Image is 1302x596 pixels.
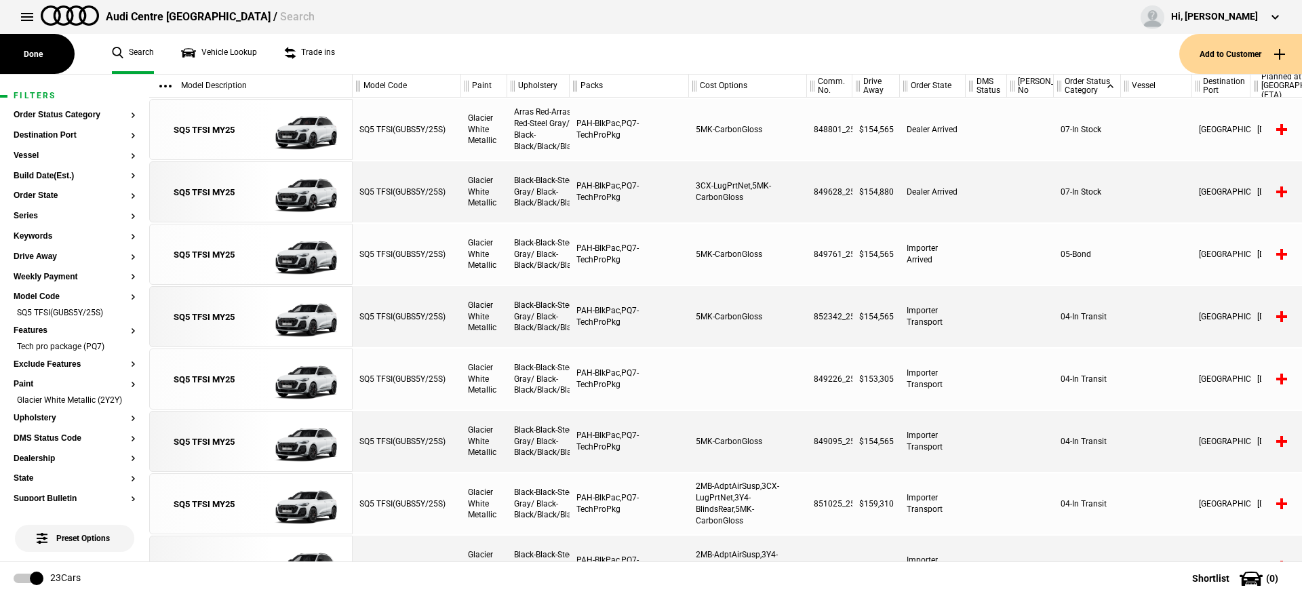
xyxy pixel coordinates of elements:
span: Shortlist [1192,574,1229,583]
button: Model Code [14,292,136,302]
div: 849226_25 [807,349,852,410]
button: Order State [14,191,136,201]
section: DMS Status Code [14,434,136,454]
div: Dealer Arrived [900,99,966,160]
button: Features [14,326,136,336]
div: Order State [900,75,965,98]
section: Series [14,212,136,232]
div: PAH-BlkPac,PQ7-TechProPkg [570,99,689,160]
button: DMS Status Code [14,434,136,443]
div: Importer Arrived [900,224,966,285]
section: Weekly Payment [14,273,136,293]
a: SQ5 TFSI MY25 [157,287,251,348]
div: SQ5 TFSI(GUBS5Y/25S) [353,224,461,285]
div: Comm. No. [807,75,852,98]
li: Tech pro package (PQ7) [14,341,136,355]
div: DMS Status [966,75,1006,98]
div: Drive Away [852,75,899,98]
div: 04-In Transit [1054,286,1121,347]
div: Packs [570,75,688,98]
button: Shortlist(0) [1172,561,1302,595]
a: SQ5 TFSI MY25 [157,224,251,285]
div: SQ5 TFSI(GUBS5Y/25S) [353,286,461,347]
div: [GEOGRAPHIC_DATA] [1192,349,1250,410]
div: [GEOGRAPHIC_DATA] [1192,286,1250,347]
div: 5MK-CarbonGloss [689,224,807,285]
div: Glacier White Metallic [461,473,507,534]
div: Importer Transport [900,473,966,534]
img: audi.png [41,5,99,26]
button: Vessel [14,151,136,161]
div: $159,310 [852,473,900,534]
a: SQ5 TFSI MY25 [157,100,251,161]
a: Search [112,34,154,74]
section: Dealership [14,454,136,475]
div: SQ5 TFSI MY25 [174,436,235,448]
div: Importer Transport [900,286,966,347]
button: Upholstery [14,414,136,423]
div: SQ5 TFSI MY25 [174,498,235,511]
div: Paint [461,75,507,98]
div: Black-Black-Steel Gray/ Black-Black/Black/Black [507,286,570,347]
section: State [14,474,136,494]
button: Add to Customer [1179,34,1302,74]
div: PAH-BlkPac,PQ7-TechProPkg [570,349,689,410]
div: $154,565 [852,224,900,285]
section: Drive Away [14,252,136,273]
section: Order State [14,191,136,212]
section: Build Date(Est.) [14,172,136,192]
div: [GEOGRAPHIC_DATA] [1192,161,1250,222]
div: SQ5 TFSI(GUBS5Y/25S) [353,99,461,160]
div: Black-Black-Steel Gray/ Black-Black/Black/Black [507,349,570,410]
section: FeaturesTech pro package (PQ7) [14,326,136,360]
div: SQ5 TFSI(GUBS5Y/25S) [353,349,461,410]
button: Order Status Category [14,111,136,120]
div: SQ5 TFSI MY25 [174,374,235,386]
div: SQ5 TFSI MY25 [174,186,235,199]
a: SQ5 TFSI MY25 [157,349,251,410]
div: Glacier White Metallic [461,349,507,410]
div: Black-Black-Steel Gray/ Black-Black/Black/Black [507,411,570,472]
div: 07-In Stock [1054,99,1121,160]
div: Hi, [PERSON_NAME] [1171,10,1258,24]
div: 5MK-CarbonGloss [689,286,807,347]
div: 852342_25 [807,286,852,347]
section: Upholstery [14,414,136,434]
button: Series [14,212,136,221]
span: ( 0 ) [1266,574,1278,583]
div: Black-Black-Steel Gray/ Black-Black/Black/Black [507,224,570,285]
div: 851025_25 [807,473,852,534]
div: Arras Red-Arras Red-Steel Gray/ Black-Black/Black/Black [507,99,570,160]
button: Build Date(Est.) [14,172,136,181]
div: Dealer Arrived [900,161,966,222]
div: [PERSON_NAME] No [1007,75,1053,98]
div: 2MB-AdptAirSusp,3CX-LugPrtNet,3Y4-BlindsRear,5MK-CarbonGloss [689,473,807,534]
button: Dealership [14,454,136,464]
a: SQ5 TFSI MY25 [157,412,251,473]
div: SQ5 TFSI MY25 [174,249,235,261]
div: [GEOGRAPHIC_DATA] [1192,99,1250,160]
section: Model CodeSQ5 TFSI(GUBS5Y/25S) [14,292,136,326]
div: Model Code [353,75,460,98]
div: $153,305 [852,349,900,410]
div: 849761_25 [807,224,852,285]
section: Support Bulletin [14,494,136,515]
div: Cost Options [689,75,806,98]
section: Exclude Features [14,360,136,380]
div: Glacier White Metallic [461,411,507,472]
div: 849628_25 [807,161,852,222]
div: $154,565 [852,286,900,347]
div: Black-Black-Steel Gray/ Black-Black/Black/Black [507,161,570,222]
div: Upholstery [507,75,569,98]
img: Audi_GUBS5Y_25S_GX_2Y2Y_PAH_5MK_WA2_6FJ_PQ7_53A_PYH_PWO_(Nadin:_53A_5MK_6FJ_C56_PAH_PQ7_PWO_PYH_W... [251,287,345,348]
span: Search [280,10,315,23]
div: [GEOGRAPHIC_DATA] [1192,411,1250,472]
div: SQ5 TFSI(GUBS5Y/25S) [353,411,461,472]
div: PAH-BlkPac,PQ7-TechProPkg [570,473,689,534]
div: [GEOGRAPHIC_DATA] [1192,224,1250,285]
img: Audi_GUBS5Y_25S_OR_2Y2Y_PAH_5MK_WA2_6FJ_PQ7_PYH_PWV_53D_(Nadin:_53D_5MK_6FJ_C56_PAH_PQ7_PWV_PYH_S... [251,100,345,161]
div: Glacier White Metallic [461,224,507,285]
div: SQ5 TFSI MY25 [174,561,235,573]
div: Vessel [1121,75,1191,98]
div: Importer Transport [900,411,966,472]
